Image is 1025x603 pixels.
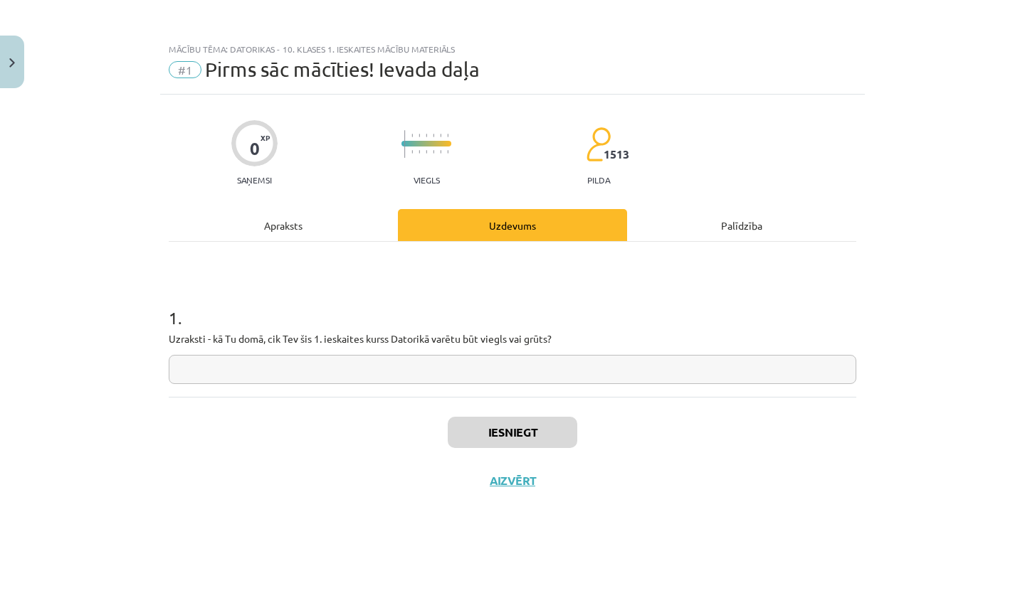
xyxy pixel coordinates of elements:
h1: 1 . [169,283,856,327]
p: pilda [587,175,610,185]
img: icon-short-line-57e1e144782c952c97e751825c79c345078a6d821885a25fce030b3d8c18986b.svg [440,134,441,137]
div: 0 [250,139,260,159]
img: icon-short-line-57e1e144782c952c97e751825c79c345078a6d821885a25fce030b3d8c18986b.svg [433,150,434,154]
span: 1513 [604,148,629,161]
img: icon-short-line-57e1e144782c952c97e751825c79c345078a6d821885a25fce030b3d8c18986b.svg [433,134,434,137]
span: XP [261,134,270,142]
div: Uzdevums [398,209,627,241]
p: Saņemsi [231,175,278,185]
img: icon-close-lesson-0947bae3869378f0d4975bcd49f059093ad1ed9edebbc8119c70593378902aed.svg [9,58,15,68]
img: icon-short-line-57e1e144782c952c97e751825c79c345078a6d821885a25fce030b3d8c18986b.svg [419,150,420,154]
img: icon-short-line-57e1e144782c952c97e751825c79c345078a6d821885a25fce030b3d8c18986b.svg [426,134,427,137]
span: #1 [169,61,201,78]
img: icon-short-line-57e1e144782c952c97e751825c79c345078a6d821885a25fce030b3d8c18986b.svg [411,150,413,154]
img: icon-short-line-57e1e144782c952c97e751825c79c345078a6d821885a25fce030b3d8c18986b.svg [447,150,448,154]
img: students-c634bb4e5e11cddfef0936a35e636f08e4e9abd3cc4e673bd6f9a4125e45ecb1.svg [586,127,611,162]
p: Viegls [414,175,440,185]
button: Aizvērt [485,474,540,488]
img: icon-short-line-57e1e144782c952c97e751825c79c345078a6d821885a25fce030b3d8c18986b.svg [411,134,413,137]
div: Apraksts [169,209,398,241]
img: icon-short-line-57e1e144782c952c97e751825c79c345078a6d821885a25fce030b3d8c18986b.svg [440,150,441,154]
img: icon-long-line-d9ea69661e0d244f92f715978eff75569469978d946b2353a9bb055b3ed8787d.svg [404,130,406,158]
img: icon-short-line-57e1e144782c952c97e751825c79c345078a6d821885a25fce030b3d8c18986b.svg [447,134,448,137]
div: Palīdzība [627,209,856,241]
button: Iesniegt [448,417,577,448]
span: Pirms sāc mācīties! Ievada daļa [205,58,480,81]
div: Mācību tēma: Datorikas - 10. klases 1. ieskaites mācību materiāls [169,44,856,54]
img: icon-short-line-57e1e144782c952c97e751825c79c345078a6d821885a25fce030b3d8c18986b.svg [426,150,427,154]
p: Uzraksti - kā Tu domā, cik Tev šis 1. ieskaites kurss Datorikā varētu būt viegls vai grūts? [169,331,856,346]
img: icon-short-line-57e1e144782c952c97e751825c79c345078a6d821885a25fce030b3d8c18986b.svg [419,134,420,137]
